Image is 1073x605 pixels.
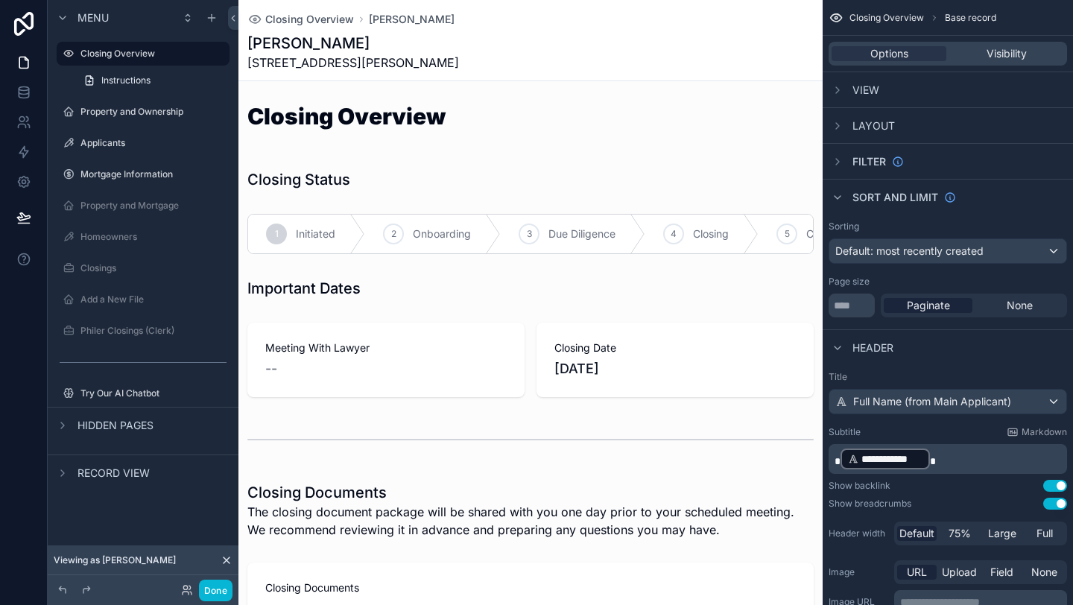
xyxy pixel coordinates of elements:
[829,371,1067,383] label: Title
[80,168,227,180] label: Mortgage Information
[852,118,895,133] span: Layout
[1036,526,1053,541] span: Full
[852,190,938,205] span: Sort And Limit
[77,466,150,481] span: Record view
[77,418,153,433] span: Hidden pages
[942,565,977,580] span: Upload
[852,340,893,355] span: Header
[80,325,227,337] label: Philer Closings (Clerk)
[1022,426,1067,438] span: Markdown
[57,194,230,218] a: Property and Mortgage
[80,294,227,305] label: Add a New File
[80,48,221,60] label: Closing Overview
[80,262,227,274] label: Closings
[57,100,230,124] a: Property and Ownership
[849,12,924,24] span: Closing Overview
[80,387,227,399] label: Try Our AI Chatbot
[853,394,1011,409] span: Full Name (from Main Applicant)
[949,526,971,541] span: 75%
[907,298,950,313] span: Paginate
[75,69,230,92] a: Instructions
[57,225,230,249] a: Homeowners
[829,221,859,232] label: Sorting
[265,12,354,27] span: Closing Overview
[829,389,1067,414] button: Full Name (from Main Applicant)
[54,554,176,566] span: Viewing as [PERSON_NAME]
[101,75,151,86] span: Instructions
[199,580,232,601] button: Done
[945,12,996,24] span: Base record
[80,137,227,149] label: Applicants
[369,12,455,27] a: [PERSON_NAME]
[988,526,1016,541] span: Large
[987,46,1027,61] span: Visibility
[835,244,984,257] span: Default: most recently created
[899,526,934,541] span: Default
[829,566,888,578] label: Image
[1007,298,1033,313] span: None
[907,565,927,580] span: URL
[80,231,227,243] label: Homeowners
[990,565,1013,580] span: Field
[57,131,230,155] a: Applicants
[247,33,459,54] h1: [PERSON_NAME]
[829,426,861,438] label: Subtitle
[77,10,109,25] span: Menu
[829,276,870,288] label: Page size
[80,200,227,212] label: Property and Mortgage
[57,256,230,280] a: Closings
[829,444,1067,474] div: scrollable content
[247,12,354,27] a: Closing Overview
[80,106,227,118] label: Property and Ownership
[870,46,908,61] span: Options
[1007,426,1067,438] a: Markdown
[829,480,890,492] div: Show backlink
[829,498,911,510] div: Show breadcrumbs
[247,54,459,72] span: [STREET_ADDRESS][PERSON_NAME]
[57,288,230,311] a: Add a New File
[852,83,879,98] span: View
[57,381,230,405] a: Try Our AI Chatbot
[829,528,888,539] label: Header width
[1031,565,1057,580] span: None
[852,154,886,169] span: Filter
[57,319,230,343] a: Philer Closings (Clerk)
[57,42,230,66] a: Closing Overview
[57,162,230,186] a: Mortgage Information
[829,238,1067,264] button: Default: most recently created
